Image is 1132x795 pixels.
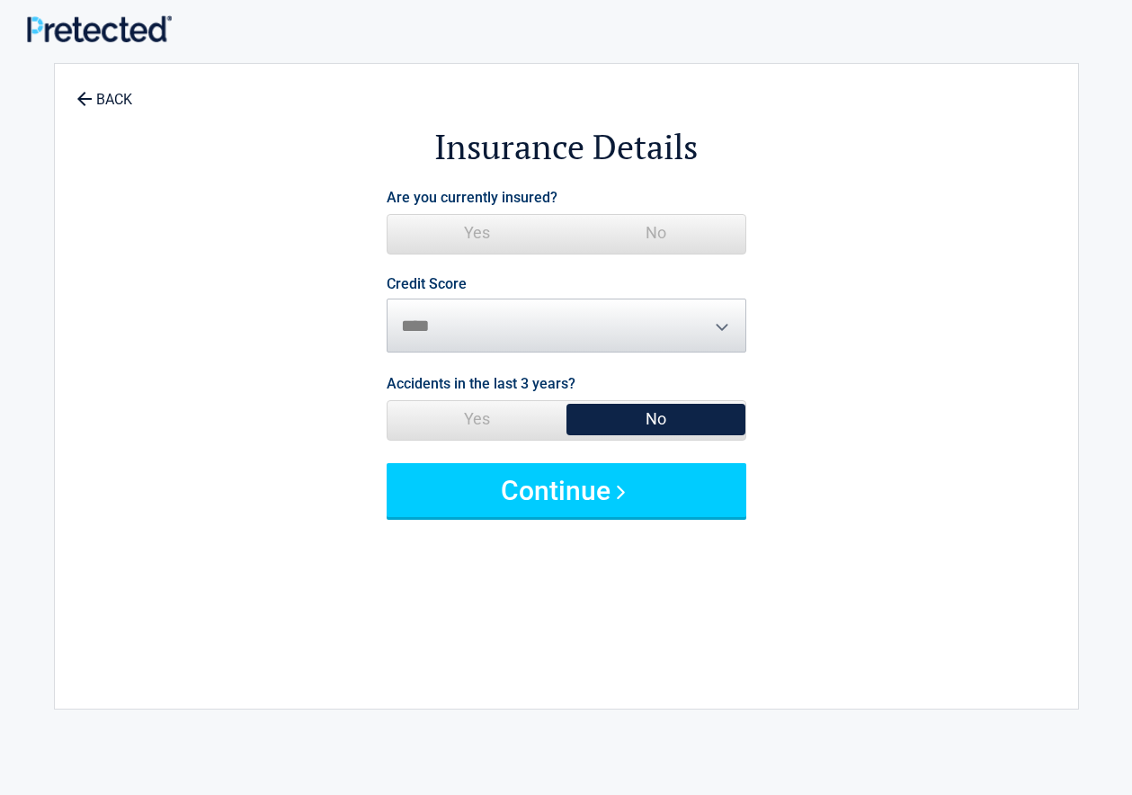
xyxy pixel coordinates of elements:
span: No [566,215,745,251]
a: BACK [73,76,136,107]
button: Continue [387,463,746,517]
label: Accidents in the last 3 years? [387,371,575,396]
label: Are you currently insured? [387,185,557,210]
h2: Insurance Details [154,124,979,170]
label: Credit Score [387,277,467,291]
span: No [566,401,745,437]
span: Yes [388,401,566,437]
span: Yes [388,215,566,251]
img: Main Logo [27,15,172,41]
